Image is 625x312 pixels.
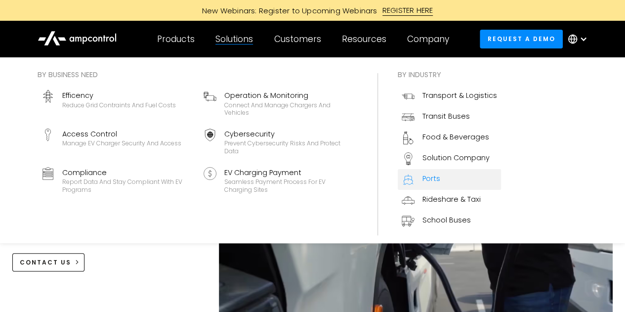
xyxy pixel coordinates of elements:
a: Operation & MonitoringConnect and manage chargers and vehicles [200,86,358,121]
div: Food & Beverages [422,132,489,142]
div: Solution Company [422,152,490,163]
a: Solution Company [398,148,501,169]
a: Food & Beverages [398,128,501,148]
a: EfficencyReduce grid contraints and fuel costs [38,86,196,121]
div: CONTACT US [20,258,71,267]
div: Resources [342,34,386,45]
div: Seamless Payment Process for EV Charging Sites [224,178,354,193]
a: Request a demo [480,30,563,48]
div: By business need [38,69,358,80]
div: Ports [422,173,440,184]
div: Report data and stay compliant with EV programs [62,178,192,193]
div: By industry [398,69,501,80]
div: Prevent cybersecurity risks and protect data [224,139,354,155]
div: Customers [274,34,321,45]
div: Solutions [215,34,253,45]
div: Company [407,34,449,45]
div: Compliance [62,167,192,178]
div: Efficency [62,90,176,101]
div: Transport & Logistics [422,90,497,101]
div: Rideshare & Taxi [422,194,481,205]
div: REGISTER HERE [382,5,433,16]
div: Reduce grid contraints and fuel costs [62,101,176,109]
a: ComplianceReport data and stay compliant with EV programs [38,163,196,198]
div: Products [157,34,195,45]
a: School Buses [398,211,501,231]
div: Transit Buses [422,111,470,122]
div: Cybersecurity [224,129,354,139]
a: New Webinars: Register to Upcoming WebinarsREGISTER HERE [90,5,535,16]
div: Connect and manage chargers and vehicles [224,101,354,117]
a: Rideshare & Taxi [398,190,501,211]
div: EV Charging Payment [224,167,354,178]
div: Manage EV charger security and access [62,139,181,147]
a: Access ControlManage EV charger security and access [38,125,196,159]
a: Transit Buses [398,107,501,128]
a: CONTACT US [12,253,85,271]
a: CybersecurityPrevent cybersecurity risks and protect data [200,125,358,159]
div: New Webinars: Register to Upcoming Webinars [192,5,382,16]
a: EV Charging PaymentSeamless Payment Process for EV Charging Sites [200,163,358,198]
a: Transport & Logistics [398,86,501,107]
div: Operation & Monitoring [224,90,354,101]
a: Ports [398,169,501,190]
div: Access Control [62,129,181,139]
div: School Buses [422,215,471,225]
